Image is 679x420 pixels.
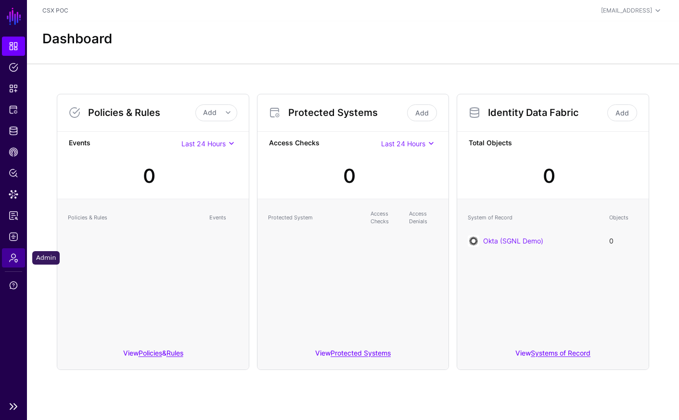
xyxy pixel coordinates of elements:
[531,349,590,357] a: Systems of Record
[2,185,25,204] a: Data Lens
[457,342,648,369] div: View
[9,41,18,51] span: Dashboard
[203,108,217,116] span: Add
[343,162,356,191] div: 0
[9,280,18,290] span: Support
[9,232,18,242] span: Logs
[2,37,25,56] a: Dashboard
[257,342,448,369] div: View
[2,58,25,77] a: Policies
[42,31,112,47] h2: Dashboard
[288,107,405,118] h3: Protected Systems
[9,211,18,220] span: Reports
[404,205,443,230] th: Access Denials
[543,162,555,191] div: 0
[407,104,437,121] a: Add
[2,227,25,246] a: Logs
[205,205,243,230] th: Events
[69,138,181,150] strong: Events
[181,140,226,148] span: Last 24 Hours
[9,190,18,199] span: Data Lens
[488,107,605,118] h3: Identity Data Fabric
[9,126,18,136] span: Identity Data Fabric
[6,6,22,27] a: SGNL
[57,342,248,369] div: View &
[463,205,604,230] th: System of Record
[468,235,479,247] img: svg+xml;base64,PHN2ZyB3aWR0aD0iNjQiIGhlaWdodD0iNjQiIHZpZXdCb3g9IjAgMCA2NCA2NCIgZmlsbD0ibm9uZSIgeG...
[139,349,162,357] a: Policies
[331,349,391,357] a: Protected Systems
[2,100,25,119] a: Protected Systems
[607,104,637,121] a: Add
[88,107,195,118] h3: Policies & Rules
[269,138,381,150] strong: Access Checks
[9,168,18,178] span: Policy Lens
[2,248,25,267] a: Admin
[2,79,25,98] a: Snippets
[63,205,204,230] th: Policies & Rules
[381,140,425,148] span: Last 24 Hours
[2,142,25,162] a: CAEP Hub
[9,105,18,115] span: Protected Systems
[2,121,25,140] a: Identity Data Fabric
[9,84,18,93] span: Snippets
[469,138,637,150] strong: Total Objects
[483,237,543,245] a: Okta (SGNL Demo)
[167,349,183,357] a: Rules
[366,205,404,230] th: Access Checks
[2,206,25,225] a: Reports
[604,230,643,252] td: 0
[601,6,652,15] div: [EMAIL_ADDRESS]
[9,147,18,157] span: CAEP Hub
[604,205,643,230] th: Objects
[32,251,60,265] div: Admin
[9,63,18,72] span: Policies
[9,253,18,263] span: Admin
[42,7,68,14] a: CSX POC
[143,162,155,191] div: 0
[263,205,366,230] th: Protected System
[2,164,25,183] a: Policy Lens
